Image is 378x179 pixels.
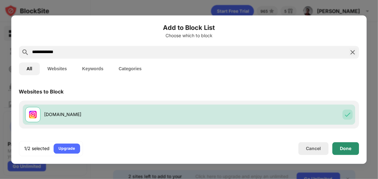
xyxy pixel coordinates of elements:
img: search-close [349,48,357,56]
img: search.svg [22,48,29,56]
h6: Add to Block List [19,23,359,32]
img: favicons [29,111,37,118]
button: All [19,62,40,75]
div: 1/2 selected [24,145,50,152]
button: Keywords [75,62,111,75]
button: Websites [40,62,74,75]
button: Categories [111,62,149,75]
div: [DOMAIN_NAME] [44,111,189,118]
div: Choose which to block [19,33,359,38]
div: Cancel [306,146,321,151]
div: Websites to Block [19,88,64,95]
div: Done [340,146,352,151]
div: Upgrade [59,145,75,152]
